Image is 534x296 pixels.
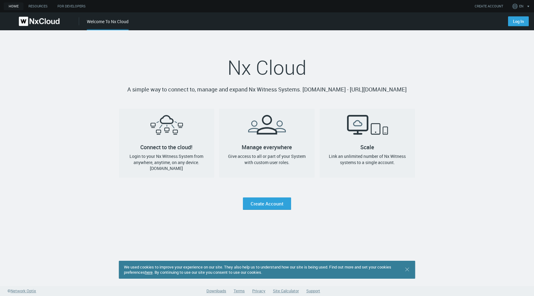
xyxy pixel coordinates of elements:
[7,288,36,294] a: ©Network Optix
[234,288,245,294] a: Terms
[252,288,265,294] a: Privacy
[511,1,532,11] button: EN
[320,109,415,147] h2: Scale
[145,269,153,275] a: here
[219,109,315,178] a: Manage everywhereGive access to all or part of your System with custom user roles.
[124,264,391,275] span: We used cookies to improve your experience on our site. They also help us to understand how our s...
[19,17,60,26] img: Nx Cloud logo
[87,18,129,30] div: Welcome To Nx Cloud
[475,4,503,9] a: CREATE ACCOUNT
[243,197,291,210] a: Create Account
[206,288,226,294] a: Downloads
[306,288,320,294] a: Support
[320,109,415,178] a: ScaleLink an unlimited number of Nx Witness systems to a single account.
[519,4,523,9] span: EN
[4,2,23,10] a: home
[227,54,307,81] span: Nx Cloud
[119,109,214,147] h2: Connect to the cloud!
[219,109,315,147] h2: Manage everywhere
[119,109,214,178] a: Connect to the cloud!Login to your Nx Witness System from anywhere, anytime, on any device. [DOMA...
[53,2,91,10] a: For Developers
[508,16,529,26] a: Log In
[119,85,415,94] p: A simple way to connect to, manage and expand Nx Witness Systems. [DOMAIN_NAME] - [URL][DOMAIN_NAME]
[224,153,310,165] h4: Give access to all or part of your System with custom user roles.
[11,288,36,294] span: Network Optix
[124,153,210,171] h4: Login to your Nx Witness System from anywhere, anytime, on any device. [DOMAIN_NAME]
[273,288,299,294] a: Site Calculator
[324,153,410,165] h4: Link an unlimited number of Nx Witness systems to a single account.
[23,2,53,10] a: Resources
[153,269,262,275] span: . By continuing to use our site you consent to use our cookies.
